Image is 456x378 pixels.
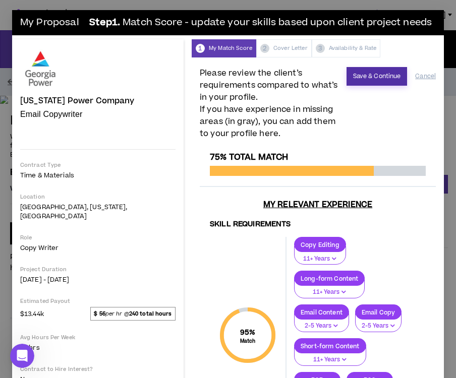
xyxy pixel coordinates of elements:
[20,243,59,253] span: Copy Writer
[20,275,176,284] p: [DATE] - [DATE]
[295,275,364,282] p: Long-form Content
[20,365,176,373] p: Contract to Hire Interest?
[295,342,366,350] p: Short-form Content
[20,266,176,273] p: Project Duration
[20,109,176,119] p: Email Copywriter
[356,308,401,316] p: Email Copy
[415,68,436,85] button: Cancel
[196,44,205,53] span: 1
[20,13,83,33] h3: My Proposal
[20,161,176,169] p: Contract Type
[295,308,349,316] p: Email Content
[20,307,44,320] span: $13.44k
[94,310,105,318] strong: $ 56
[192,39,256,57] div: My Match Score
[294,279,365,298] button: 11+ Years
[294,347,366,366] button: 11+ Years
[362,322,395,331] p: 2-5 Years
[20,234,176,241] p: Role
[240,338,256,345] small: Match
[20,297,176,305] p: Estimated Payout
[301,255,339,264] p: 11+ Years
[200,67,340,140] span: Please review the client’s requirements compared to what’s in your profile. If you have experienc...
[20,334,176,341] p: Avg Hours Per Week
[20,343,176,352] p: 20 hrs
[301,355,360,364] p: 11+ Years
[20,96,135,105] h4: [US_STATE] Power Company
[20,171,176,180] p: Time & Materials
[210,151,288,163] span: 75% Total Match
[301,288,358,297] p: 11+ Years
[20,203,176,221] p: [GEOGRAPHIC_DATA], [US_STATE], [GEOGRAPHIC_DATA]
[301,322,343,331] p: 2-5 Years
[240,327,256,338] span: 95 %
[129,310,172,318] strong: 240 total hours
[89,16,120,30] b: Step 1 .
[123,16,432,30] span: Match Score - update your skills based upon client project needs
[355,313,402,332] button: 2-5 Years
[347,67,408,86] button: Save & Continue
[200,200,436,210] h3: My Relevant Experience
[294,246,346,265] button: 11+ Years
[210,220,426,229] h4: Skill Requirements
[295,241,346,248] p: Copy Editing
[10,344,34,368] iframe: Intercom live chat
[90,307,176,320] span: per hr @
[20,193,176,201] p: Location
[294,313,349,332] button: 2-5 Years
